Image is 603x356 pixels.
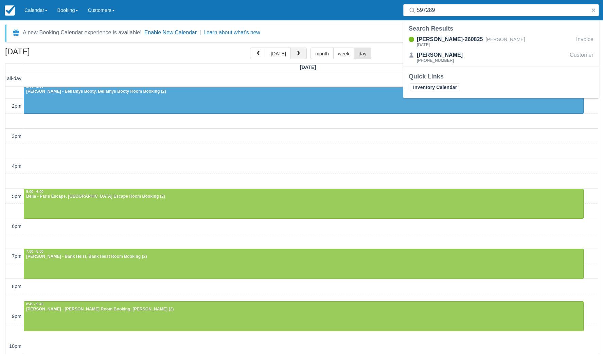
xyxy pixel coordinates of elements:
span: 3pm [12,133,21,139]
span: 10pm [9,343,21,349]
div: [PERSON_NAME] - Bellamys Booty, Bellamys Booty Room Booking (2) [26,89,582,94]
a: 7:00 - 8:00[PERSON_NAME] - Bank Heist, Bank Heist Room Booking (2) [24,249,584,279]
a: 5:00 - 6:00Bella - Paris Escape, [GEOGRAPHIC_DATA] Escape Room Booking (2) [24,189,584,219]
a: [PERSON_NAME][PHONE_NUMBER]Customer [403,51,599,64]
div: [DATE] [417,43,483,47]
div: Quick Links [409,72,593,81]
button: Enable New Calendar [144,29,197,36]
span: 5pm [12,194,21,199]
div: [PERSON_NAME]-260825 [417,35,483,43]
span: all-day [7,76,21,81]
a: [PERSON_NAME]-260825[DATE][PERSON_NAME]Invoice [403,35,599,48]
span: | [199,30,201,35]
a: Inventory Calendar [410,83,460,91]
input: Search ( / ) [417,4,588,16]
span: 8pm [12,284,21,289]
div: [PERSON_NAME] [417,51,471,59]
div: [PHONE_NUMBER] [417,58,471,63]
img: checkfront-main-nav-mini-logo.png [5,5,15,16]
span: 6pm [12,224,21,229]
span: [DATE] [300,65,316,70]
span: 2pm [12,103,21,109]
div: A new Booking Calendar experience is available! [23,29,142,37]
div: Bella - Paris Escape, [GEOGRAPHIC_DATA] Escape Room Booking (2) [26,194,582,199]
span: 8:45 - 9:45 [26,302,43,306]
div: [PERSON_NAME] [486,35,573,48]
a: Learn about what's new [203,30,260,35]
span: 7:00 - 8:00 [26,250,43,253]
button: [DATE] [266,48,291,59]
div: [PERSON_NAME] - [PERSON_NAME] Room Booking, [PERSON_NAME] (2) [26,307,582,312]
button: week [333,48,354,59]
span: 5:00 - 6:00 [26,190,43,194]
div: Customer [570,51,593,64]
span: 7pm [12,253,21,259]
div: [PERSON_NAME] - Bank Heist, Bank Heist Room Booking (2) [26,254,582,260]
span: 4pm [12,163,21,169]
div: Search Results [409,24,593,33]
button: day [354,48,371,59]
span: 9pm [12,314,21,319]
div: Invoice [576,35,593,48]
h2: [DATE] [5,48,91,60]
button: month [311,48,334,59]
a: 8:45 - 9:45[PERSON_NAME] - [PERSON_NAME] Room Booking, [PERSON_NAME] (2) [24,301,584,331]
a: 1:30 - 2:30[PERSON_NAME] - Bellamys Booty, Bellamys Booty Room Booking (2) [24,84,584,113]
